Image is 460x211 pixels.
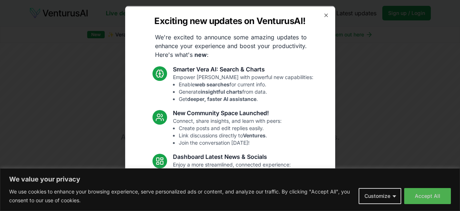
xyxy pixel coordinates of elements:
li: Link discussions directly to . [179,132,282,139]
h2: Exciting new updates on VenturusAI! [154,15,305,27]
h3: Smarter Vera AI: Search & Charts [173,65,313,73]
li: Standardized analysis . [179,168,291,175]
p: Enjoy a more streamlined, connected experience: [173,161,291,190]
h3: Fixes and UI Polish [173,196,285,204]
strong: Ventures [243,132,266,138]
h3: Dashboard Latest News & Socials [173,152,291,161]
li: Create posts and edit replies easily. [179,124,282,132]
p: We're excited to announce some amazing updates to enhance your experience and boost your producti... [149,32,313,59]
li: Get . [179,95,313,102]
strong: web searches [195,81,229,87]
strong: deeper, faster AI assistance [187,95,256,102]
li: Join the conversation [DATE]! [179,139,282,146]
strong: new [194,51,207,58]
li: See topics. [179,183,291,190]
p: Empower [PERSON_NAME] with powerful new capabilities: [173,73,313,102]
li: Generate from data. [179,88,313,95]
p: Connect, share insights, and learn with peers: [173,117,282,146]
h3: New Community Space Launched! [173,108,282,117]
strong: introductions [232,168,266,175]
strong: latest industry news [196,176,247,182]
li: Enable for current info. [179,81,313,88]
strong: insightful charts [201,88,242,94]
strong: trending relevant social [188,183,247,189]
li: Access articles. [179,175,291,183]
